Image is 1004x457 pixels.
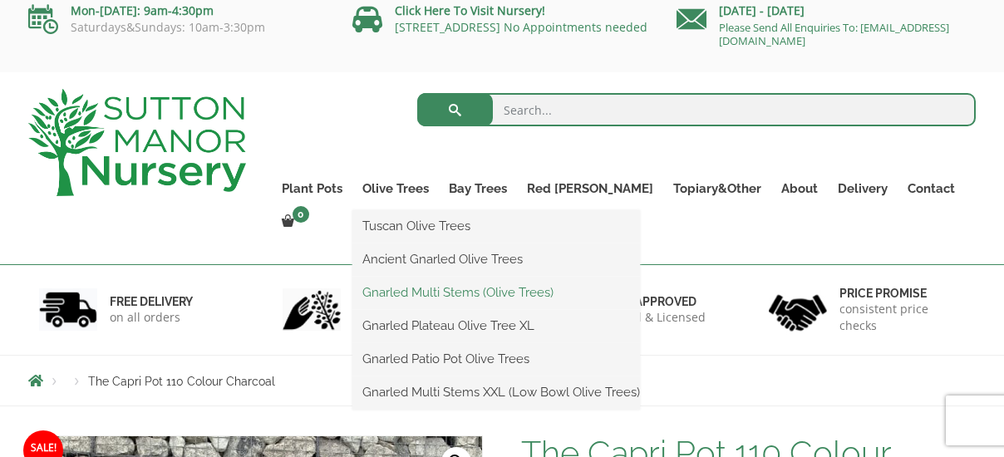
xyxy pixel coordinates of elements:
p: checked & Licensed [596,309,706,326]
a: Tuscan Olive Trees [352,214,640,238]
img: 1.jpg [39,288,97,331]
p: on all orders [110,309,193,326]
a: Topiary&Other [663,177,771,200]
img: 4.jpg [769,284,827,335]
h6: Price promise [839,286,966,301]
a: Please Send All Enquiries To: [EMAIL_ADDRESS][DOMAIN_NAME] [719,20,949,48]
p: [DATE] - [DATE] [677,1,976,21]
img: 2.jpg [283,288,341,331]
h6: Defra approved [596,294,706,309]
a: Delivery [828,177,898,200]
a: Gnarled Patio Pot Olive Trees [352,346,640,371]
a: Olive Trees [352,177,439,200]
a: About [771,177,828,200]
a: Click Here To Visit Nursery! [395,2,545,18]
img: logo [28,89,246,196]
a: Gnarled Multi Stems XXL (Low Bowl Olive Trees) [352,380,640,405]
span: 0 [293,206,309,223]
input: Search... [417,93,977,126]
h6: FREE DELIVERY [110,294,193,309]
a: Ancient Gnarled Olive Trees [352,247,640,272]
a: 0 [272,210,314,233]
a: Gnarled Plateau Olive Tree XL [352,313,640,338]
a: Contact [898,177,965,200]
p: consistent price checks [839,301,966,334]
a: Plant Pots [272,177,352,200]
p: Saturdays&Sundays: 10am-3:30pm [28,21,327,34]
p: Mon-[DATE]: 9am-4:30pm [28,1,327,21]
span: The Capri Pot 110 Colour Charcoal [88,375,275,388]
a: Gnarled Multi Stems (Olive Trees) [352,280,640,305]
a: Red [PERSON_NAME] [517,177,663,200]
nav: Breadcrumbs [28,374,976,387]
a: Bay Trees [439,177,517,200]
a: [STREET_ADDRESS] No Appointments needed [395,19,647,35]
